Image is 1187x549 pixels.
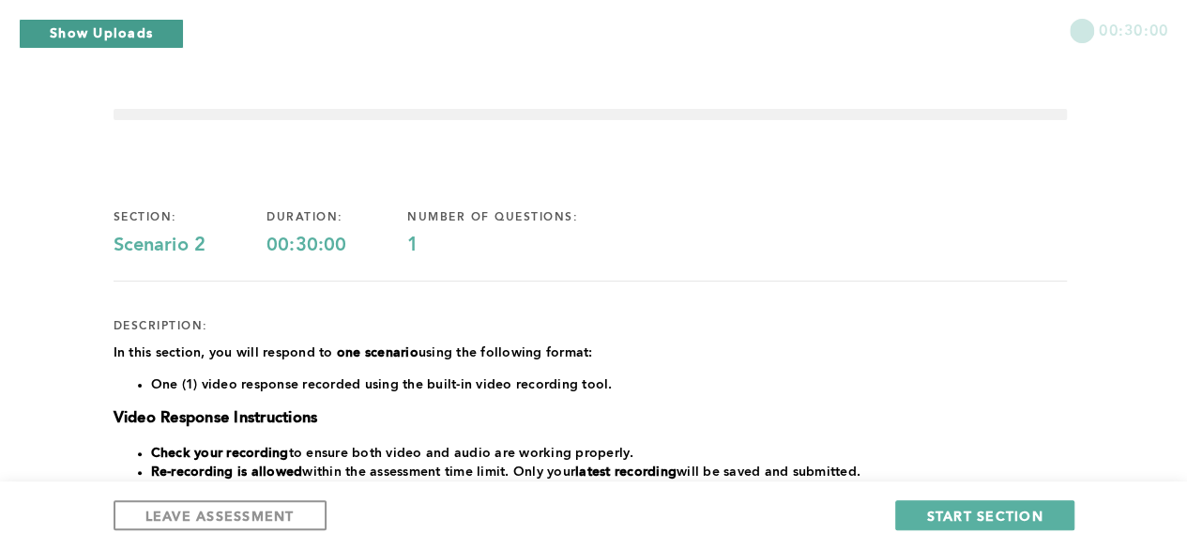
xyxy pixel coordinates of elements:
[151,378,613,391] span: One (1) video response recorded using the built-in video recording tool.
[151,465,303,479] strong: Re-recording is allowed
[114,409,1067,428] h3: Video Response Instructions
[337,346,418,359] strong: one scenario
[114,235,267,257] div: Scenario 2
[151,444,1067,463] li: to ensure both video and audio are working properly.
[926,507,1042,525] span: START SECTION
[407,210,639,225] div: number of questions:
[151,463,1067,481] li: within the assessment time limit. Only your will be saved and submitted.
[266,235,407,257] div: 00:30:00
[266,210,407,225] div: duration:
[151,447,289,460] strong: Check your recording
[407,235,639,257] div: 1
[114,210,267,225] div: section:
[575,465,677,479] strong: latest recording
[114,500,327,530] button: LEAVE ASSESSMENT
[19,19,184,49] button: Show Uploads
[418,346,593,359] span: using the following format:
[1099,19,1168,40] span: 00:30:00
[145,507,295,525] span: LEAVE ASSESSMENT
[114,346,337,359] span: In this section, you will respond to
[895,500,1073,530] button: START SECTION
[114,319,208,334] div: description:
